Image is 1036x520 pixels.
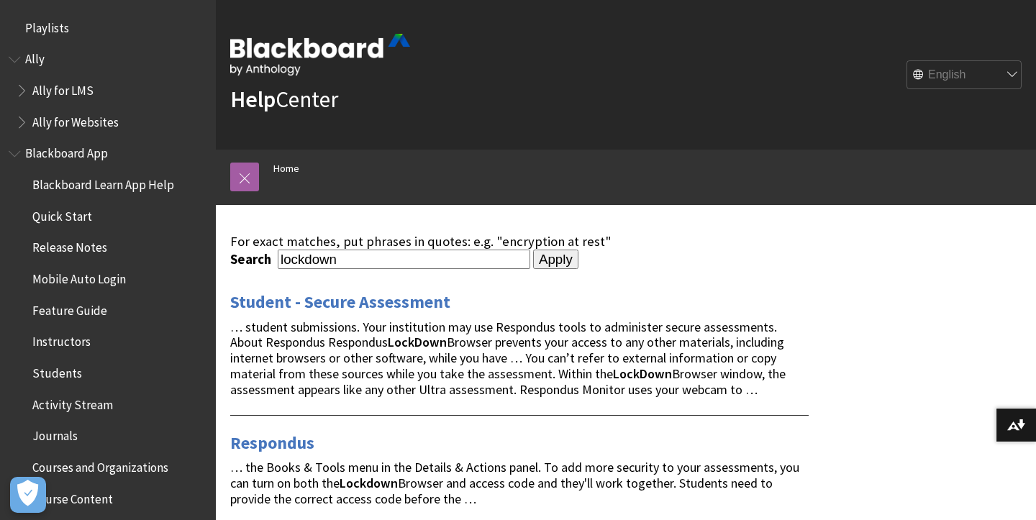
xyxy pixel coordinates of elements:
[32,330,91,350] span: Instructors
[32,455,168,475] span: Courses and Organizations
[9,47,207,134] nav: Book outline for Anthology Ally Help
[230,251,275,268] label: Search
[32,110,119,129] span: Ally for Websites
[907,60,1022,89] select: Site Language Selector
[32,236,107,255] span: Release Notes
[25,47,45,67] span: Ally
[25,142,108,161] span: Blackboard App
[340,475,398,491] strong: Lockdown
[32,204,92,224] span: Quick Start
[388,334,447,350] strong: LockDown
[230,85,276,114] strong: Help
[230,291,450,314] a: Student - Secure Assessment
[230,319,786,398] span: … student submissions. Your institution may use Respondus tools to administer secure assessments....
[32,78,94,98] span: Ally for LMS
[32,361,82,380] span: Students
[230,85,338,114] a: HelpCenter
[10,477,46,513] button: Open Preferences
[230,459,799,507] span: … the Books & Tools menu in the Details & Actions panel. To add more security to your assessments...
[230,34,410,76] img: Blackboard by Anthology
[230,432,314,455] a: Respondus
[25,16,69,35] span: Playlists
[32,424,78,444] span: Journals
[533,250,578,270] input: Apply
[273,160,299,178] a: Home
[32,298,107,318] span: Feature Guide
[9,16,207,40] nav: Book outline for Playlists
[230,234,809,250] div: For exact matches, put phrases in quotes: e.g. "encryption at rest"
[32,393,113,412] span: Activity Stream
[32,267,126,286] span: Mobile Auto Login
[613,365,672,382] strong: LockDown
[32,173,174,192] span: Blackboard Learn App Help
[32,487,113,506] span: Course Content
